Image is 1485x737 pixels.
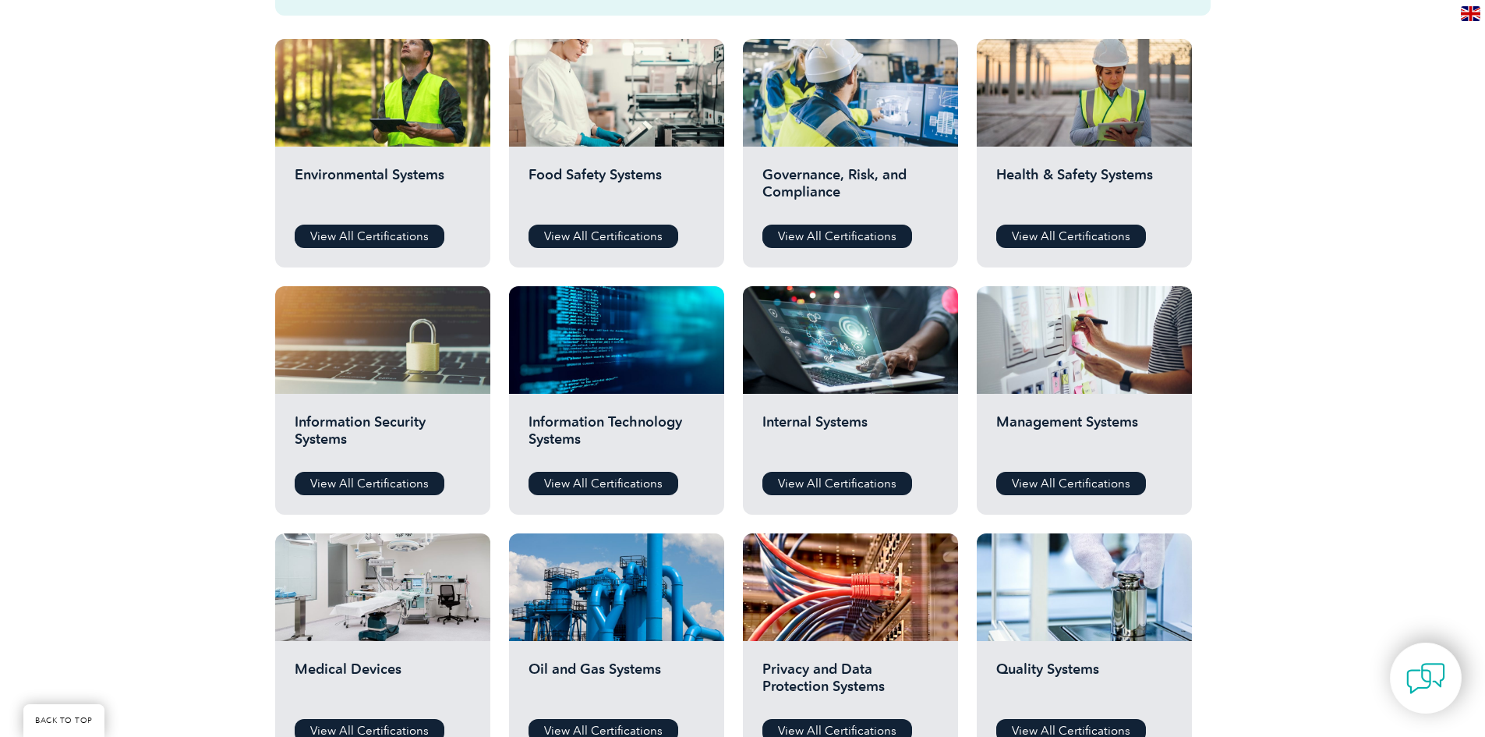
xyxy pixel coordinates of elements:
[529,166,705,213] h2: Food Safety Systems
[529,472,678,495] a: View All Certifications
[295,225,444,248] a: View All Certifications
[1461,6,1480,21] img: en
[996,661,1172,707] h2: Quality Systems
[529,225,678,248] a: View All Certifications
[762,413,939,460] h2: Internal Systems
[762,472,912,495] a: View All Certifications
[762,166,939,213] h2: Governance, Risk, and Compliance
[1406,659,1445,698] img: contact-chat.png
[295,166,471,213] h2: Environmental Systems
[295,472,444,495] a: View All Certifications
[996,472,1146,495] a: View All Certifications
[762,225,912,248] a: View All Certifications
[23,704,104,737] a: BACK TO TOP
[295,413,471,460] h2: Information Security Systems
[529,413,705,460] h2: Information Technology Systems
[295,661,471,707] h2: Medical Devices
[762,661,939,707] h2: Privacy and Data Protection Systems
[996,225,1146,248] a: View All Certifications
[529,661,705,707] h2: Oil and Gas Systems
[996,166,1172,213] h2: Health & Safety Systems
[996,413,1172,460] h2: Management Systems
